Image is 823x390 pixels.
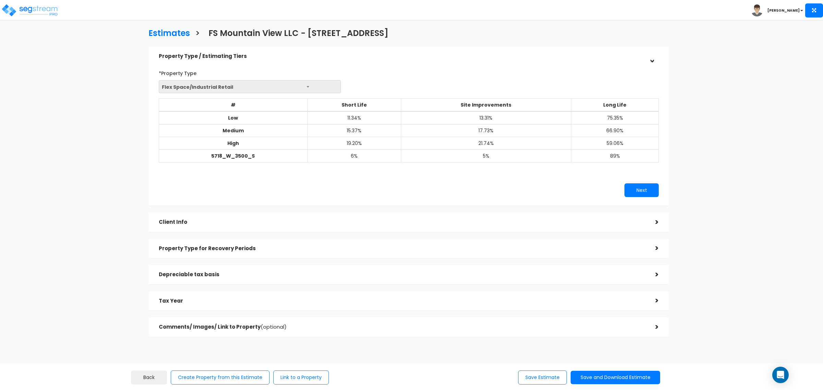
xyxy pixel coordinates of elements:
button: Back [131,370,167,385]
div: > [645,295,659,306]
div: > [645,269,659,280]
h3: Estimates [148,29,190,39]
a: Estimates [143,22,190,43]
button: Link to a Property [273,370,329,385]
td: 5% [401,150,571,162]
img: avatar.png [751,4,763,16]
th: Site Improvements [401,99,571,112]
div: > [645,243,659,254]
b: [PERSON_NAME] [767,8,800,13]
b: Medium [223,127,244,134]
b: 5718_W_3500_S [211,153,255,159]
td: 17.73% [401,124,571,137]
td: 15.37% [307,124,401,137]
h5: Comments/ Images/ Link to Property [159,324,645,330]
h3: FS Mountain View LLC - [STREET_ADDRESS] [208,29,389,39]
span: (optional) [261,323,287,330]
div: Open Intercom Messenger [772,367,789,383]
td: 6% [307,150,401,162]
th: Long Life [571,99,658,112]
button: Save Estimate [518,370,567,385]
a: FS Mountain View LLC - [STREET_ADDRESS] [203,22,389,43]
td: 13.31% [401,111,571,124]
b: High [227,140,239,147]
td: 66.90% [571,124,658,137]
td: 19.20% [307,137,401,150]
td: 59.06% [571,137,658,150]
h5: Tax Year [159,298,645,304]
h5: Property Type / Estimating Tiers [159,53,645,59]
img: logo_pro_r.png [1,3,59,17]
div: > [645,217,659,228]
td: 75.35% [571,111,658,124]
div: > [647,49,657,63]
th: Short Life [307,99,401,112]
label: *Property Type [159,68,196,77]
button: Save and Download Estimate [571,371,660,384]
td: 21.74% [401,137,571,150]
div: > [645,322,659,332]
h5: Depreciable tax basis [159,272,645,278]
td: 89% [571,150,658,162]
b: Low [228,114,238,121]
h3: > [195,29,200,39]
h5: Property Type for Recovery Periods [159,246,645,252]
button: Create Property from this Estimate [171,370,270,385]
th: # [159,99,307,112]
h5: Client Info [159,219,645,225]
span: Flex Space/Industrial Retail [159,81,341,94]
span: Flex Space/Industrial Retail [159,80,341,93]
button: Next [624,183,659,197]
td: 11.34% [307,111,401,124]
